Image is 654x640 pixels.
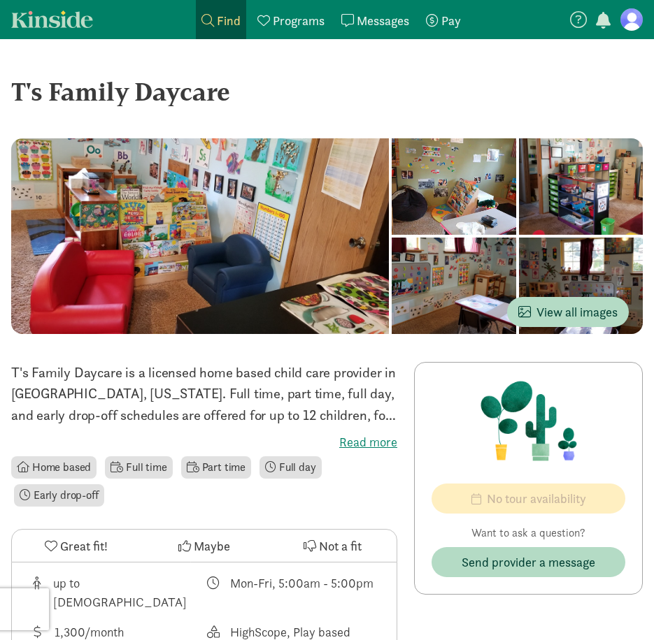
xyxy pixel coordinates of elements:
[269,530,397,562] button: Not a fit
[12,530,140,562] button: Great fit!
[181,456,251,479] li: Part time
[319,537,362,555] span: Not a fit
[11,73,643,110] div: T's Family Daycare
[432,547,625,577] button: Send provider a message
[194,537,230,555] span: Maybe
[432,525,625,541] p: Want to ask a question?
[441,13,461,29] span: Pay
[518,303,618,321] span: View all images
[507,297,629,327] button: View all images
[230,574,374,611] div: Mon-Fri, 5:00am - 5:00pm
[11,362,397,426] p: T's Family Daycare is a licensed home based child care provider in [GEOGRAPHIC_DATA], [US_STATE]....
[14,484,104,507] li: Early drop-off
[60,537,108,555] span: Great fit!
[217,13,241,29] span: Find
[273,13,325,29] span: Programs
[140,530,268,562] button: Maybe
[432,483,625,514] button: No tour availability
[29,574,204,611] div: Age range for children that this provider cares for
[204,574,380,611] div: Class schedule
[462,553,595,572] span: Send provider a message
[487,489,586,508] span: No tour availability
[357,13,409,29] span: Messages
[11,434,397,451] label: Read more
[260,456,322,479] li: Full day
[53,574,204,611] div: up to [DEMOGRAPHIC_DATA]
[11,10,93,28] a: Kinside
[11,456,97,479] li: Home based
[105,456,172,479] li: Full time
